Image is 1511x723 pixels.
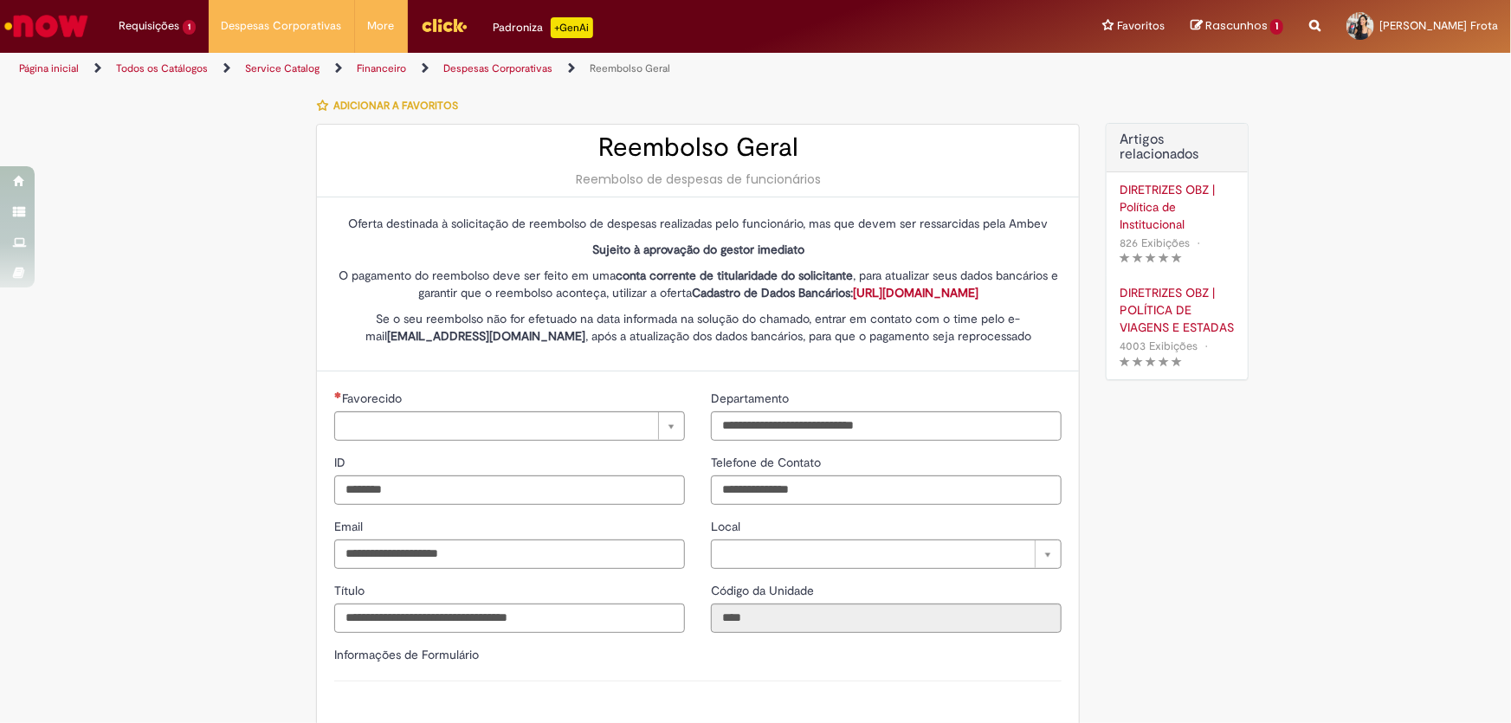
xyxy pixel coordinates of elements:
[1201,334,1211,358] span: •
[1205,17,1268,34] span: Rascunhos
[443,61,552,75] a: Despesas Corporativas
[119,17,179,35] span: Requisições
[1120,284,1235,336] a: DIRETRIZES OBZ | POLÍTICA DE VIAGENS E ESTADAS
[387,328,585,344] strong: [EMAIL_ADDRESS][DOMAIN_NAME]
[711,411,1062,441] input: Departamento
[334,475,685,505] input: ID
[116,61,208,75] a: Todos os Catálogos
[551,17,593,38] p: +GenAi
[853,285,978,300] a: [URL][DOMAIN_NAME]
[421,12,468,38] img: click_logo_yellow_360x200.png
[334,171,1062,188] div: Reembolso de despesas de funcionários
[711,604,1062,633] input: Código da Unidade
[1120,236,1190,250] span: 826 Exibições
[692,285,978,300] strong: Cadastro de Dados Bancários:
[711,475,1062,505] input: Telefone de Contato
[334,604,685,633] input: Título
[334,647,479,662] label: Informações de Formulário
[711,455,824,470] span: Telefone de Contato
[19,61,79,75] a: Página inicial
[616,268,853,283] strong: conta corrente de titularidade do solicitante
[711,391,792,406] span: Departamento
[334,267,1062,301] p: O pagamento do reembolso deve ser feito em uma , para atualizar seus dados bancários e garantir q...
[1120,339,1198,353] span: 4003 Exibições
[334,539,685,569] input: Email
[1120,181,1235,233] a: DIRETRIZES OBZ | Política de Institucional
[334,391,342,398] span: Necessários
[2,9,91,43] img: ServiceNow
[590,61,670,75] a: Reembolso Geral
[1379,18,1498,33] span: [PERSON_NAME] Frota
[711,582,817,599] label: Somente leitura - Código da Unidade
[222,17,342,35] span: Despesas Corporativas
[334,310,1062,345] p: Se o seu reembolso não for efetuado na data informada na solução do chamado, entrar em contato co...
[333,99,458,113] span: Adicionar a Favoritos
[245,61,320,75] a: Service Catalog
[368,17,395,35] span: More
[711,583,817,598] span: Somente leitura - Código da Unidade
[334,455,349,470] span: ID
[334,133,1062,162] h2: Reembolso Geral
[334,519,366,534] span: Email
[13,53,994,85] ul: Trilhas de página
[357,61,406,75] a: Financeiro
[1270,19,1283,35] span: 1
[1117,17,1165,35] span: Favoritos
[334,215,1062,232] p: Oferta destinada à solicitação de reembolso de despesas realizadas pelo funcionário, mas que deve...
[711,539,1062,569] a: Limpar campo Local
[1193,231,1204,255] span: •
[1120,132,1235,163] h3: Artigos relacionados
[494,17,593,38] div: Padroniza
[334,583,368,598] span: Título
[183,20,196,35] span: 1
[711,519,744,534] span: Local
[342,391,405,406] span: Necessários - Favorecido
[316,87,468,124] button: Adicionar a Favoritos
[334,411,685,441] a: Limpar campo Favorecido
[1191,18,1283,35] a: Rascunhos
[592,242,804,257] strong: Sujeito à aprovação do gestor imediato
